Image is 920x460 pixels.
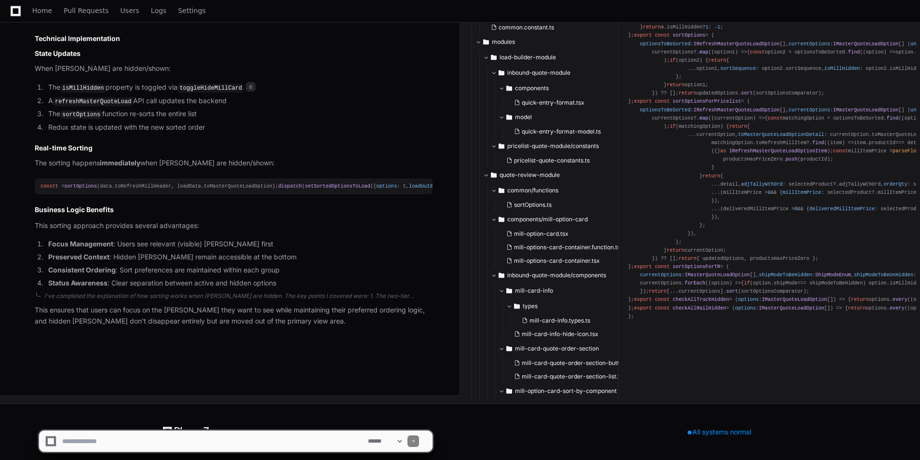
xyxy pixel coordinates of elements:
button: pricelist-quote-module/constants [491,138,627,154]
li: : Hidden [PERSON_NAME] remain accessible at the bottom [45,252,433,263]
button: types [506,298,642,314]
svg: Directory [499,140,504,152]
button: mill-card-quote-order-section-list.tsx [510,370,638,383]
code: refreshMasterQuoteLoad [53,97,133,106]
svg: Directory [506,343,512,354]
span: const [655,297,670,302]
span: sort [741,90,753,96]
span: IRefreshMasterQuoteLoadOption [693,107,780,112]
p: The sorting happens when [PERSON_NAME] are hidden/shown: [35,158,433,169]
span: load-builder-module [500,54,556,61]
span: quote-review-module [500,171,560,179]
span: const [768,115,783,121]
span: isMillHidden [824,66,860,71]
span: return [667,82,685,88]
button: mill-options-card-container.tsx [502,254,629,268]
span: 0 [795,206,798,212]
svg: Directory [506,285,512,297]
span: ( ) => [711,115,765,121]
span: sortOptions [64,183,97,189]
li: Redux state is updated with the new sorted order [45,122,433,133]
svg: Directory [483,36,489,48]
h2: Business Logic Benefits [35,205,433,215]
strong: Status Awareness [48,279,108,287]
span: 0 [768,189,771,195]
button: mill-options-card-container.function.ts [502,241,629,254]
span: checkAllRailHidden [673,305,726,311]
svg: Directory [514,300,520,312]
span: const [655,98,670,104]
svg: Directory [499,214,504,225]
span: productId [869,140,895,146]
span: currentOptions [788,107,830,112]
span: options [376,183,397,189]
span: options [735,305,756,311]
li: The property is toggled via [45,82,433,94]
span: IRefreshMasterQuoteLoadOption [693,41,780,46]
span: push [785,156,798,162]
span: mill-card-info-hide-icon.tsx [522,330,598,338]
span: currentOptions [640,272,681,278]
button: common/functions [491,183,635,198]
strong: Preserved Context [48,253,109,261]
span: const [41,183,55,189]
span: : [] [735,305,830,311]
span: setSortedOptionsToLoad [305,183,370,189]
span: quick-entry-format-model.ts [522,128,601,135]
button: sortOptions.ts [502,198,629,212]
span: ( ) => [711,49,747,55]
div: I've completed the explanation of how sorting works when [PERSON_NAME] are hidden. The key points... [44,292,433,300]
span: Logs [151,8,166,14]
span: export [634,305,652,311]
span: currentOptions [788,41,830,46]
code: toggleHideMillCard [177,84,244,93]
svg: Directory [499,67,504,79]
span: map [700,115,708,121]
span: return [703,173,720,178]
button: components [499,81,627,96]
span: millItemPrice [783,189,821,195]
span: inbound-quote-module [507,69,570,77]
span: sortOptions.ts [514,201,552,209]
span: ( ) => [827,140,853,146]
span: toRefreshMillItem [756,140,807,146]
span: ( ) => [863,49,895,55]
span: ( ) => [708,280,741,286]
strong: Focus Management [48,240,113,248]
code: sortOptions [60,110,102,119]
span: checkAllTruckHidden [673,297,729,302]
span: sortSequence [785,66,821,71]
span: mill-card-info.types.ts [529,317,590,325]
span: return [678,90,696,96]
span: mill-options-card-container.tsx [514,257,600,265]
span: const [655,32,670,38]
button: mill-option-card-sort-by.tsx [510,399,636,412]
span: Settings [178,8,205,14]
span: sort [726,288,738,294]
span: 1 [717,24,720,30]
button: mill-card-quote-order-section [499,341,642,356]
li: : Sort preferences are maintained within each group [45,265,433,276]
span: options [738,297,759,302]
span: option [711,280,729,286]
span: Home [32,8,52,14]
span: toMasterQuoteLoadOption [204,183,272,189]
span: currentOption [714,115,753,121]
span: if [670,123,676,129]
button: modules [475,34,619,50]
span: export [634,98,652,104]
div: t = (data. , loadData. ); ( ({ : t, : loadUuid })); [41,182,427,190]
span: return [729,123,747,129]
span: mill-option-card.tsx [514,230,568,238]
span: orderQty [884,181,907,187]
span: deliveredMillItemPrice [809,206,875,212]
button: inbound-quote-module/components [491,268,635,283]
span: const [655,305,670,311]
span: const [833,148,848,154]
span: option1 [714,49,735,55]
span: item [830,140,842,146]
button: mill-card-quote-order-section-buttons.tsx [510,356,638,370]
span: mill-card-quote-order-section [515,345,599,352]
span: toMasterQuoteLoadOptionDetail [738,132,825,137]
p: This sorting approach provides several advantages: [35,220,433,231]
